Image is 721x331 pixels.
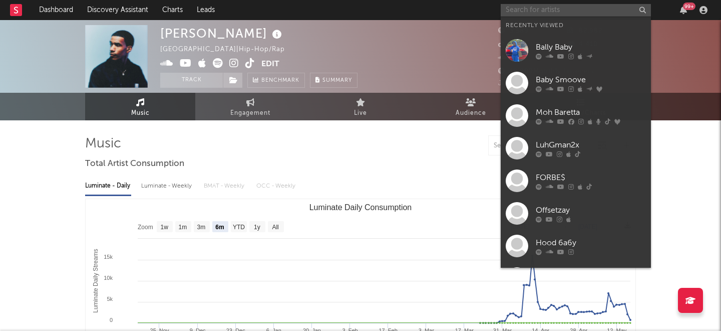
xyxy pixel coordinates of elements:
[501,4,651,17] input: Search for artists
[501,230,651,262] a: Hood 6a6y
[506,20,646,32] div: Recently Viewed
[85,178,131,195] div: Luminate - Daily
[85,93,195,120] a: Music
[310,73,357,88] button: Summary
[456,107,486,119] span: Audience
[247,73,305,88] a: Benchmark
[536,204,646,216] div: Offsetzay
[141,178,194,195] div: Luminate - Weekly
[107,296,113,302] text: 5k
[261,58,279,71] button: Edit
[683,3,695,10] div: 99 +
[161,224,169,231] text: 1w
[197,224,206,231] text: 3m
[110,317,113,323] text: 0
[680,6,687,14] button: 99+
[160,44,296,56] div: [GEOGRAPHIC_DATA] | Hip-Hop/Rap
[261,75,299,87] span: Benchmark
[254,224,260,231] text: 1y
[501,67,651,99] a: Baby Smoove
[160,25,284,42] div: [PERSON_NAME]
[272,224,278,231] text: All
[501,262,651,295] a: 1moneyfeen
[536,106,646,118] div: Moh Baretta
[138,224,153,231] text: Zoom
[489,142,594,150] input: Search by song name or URL
[233,224,245,231] text: YTD
[536,237,646,249] div: Hood 6a6y
[416,93,526,120] a: Audience
[104,254,113,260] text: 15k
[85,158,184,170] span: Total Artist Consumption
[498,55,522,61] span: 597
[501,132,651,164] a: LuhGman2x
[179,224,187,231] text: 1m
[322,78,352,83] span: Summary
[501,99,651,132] a: Moh Baretta
[92,249,99,312] text: Luminate Daily Streams
[131,107,150,119] span: Music
[104,275,113,281] text: 10k
[498,80,557,87] span: Jump Score: 70.6
[309,203,412,212] text: Luminate Daily Consumption
[498,28,529,34] span: 3,589
[160,73,223,88] button: Track
[536,74,646,86] div: Baby Smoove
[195,93,305,120] a: Engagement
[536,41,646,53] div: Bally Baby
[501,164,651,197] a: FORBE$
[536,172,646,184] div: FORBE$
[305,93,416,120] a: Live
[501,34,651,67] a: Bally Baby
[354,107,367,119] span: Live
[215,224,224,231] text: 6m
[230,107,270,119] span: Engagement
[536,139,646,151] div: LuhGman2x
[498,68,594,75] span: 18,809 Monthly Listeners
[498,41,528,48] span: 5,120
[501,197,651,230] a: Offsetzay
